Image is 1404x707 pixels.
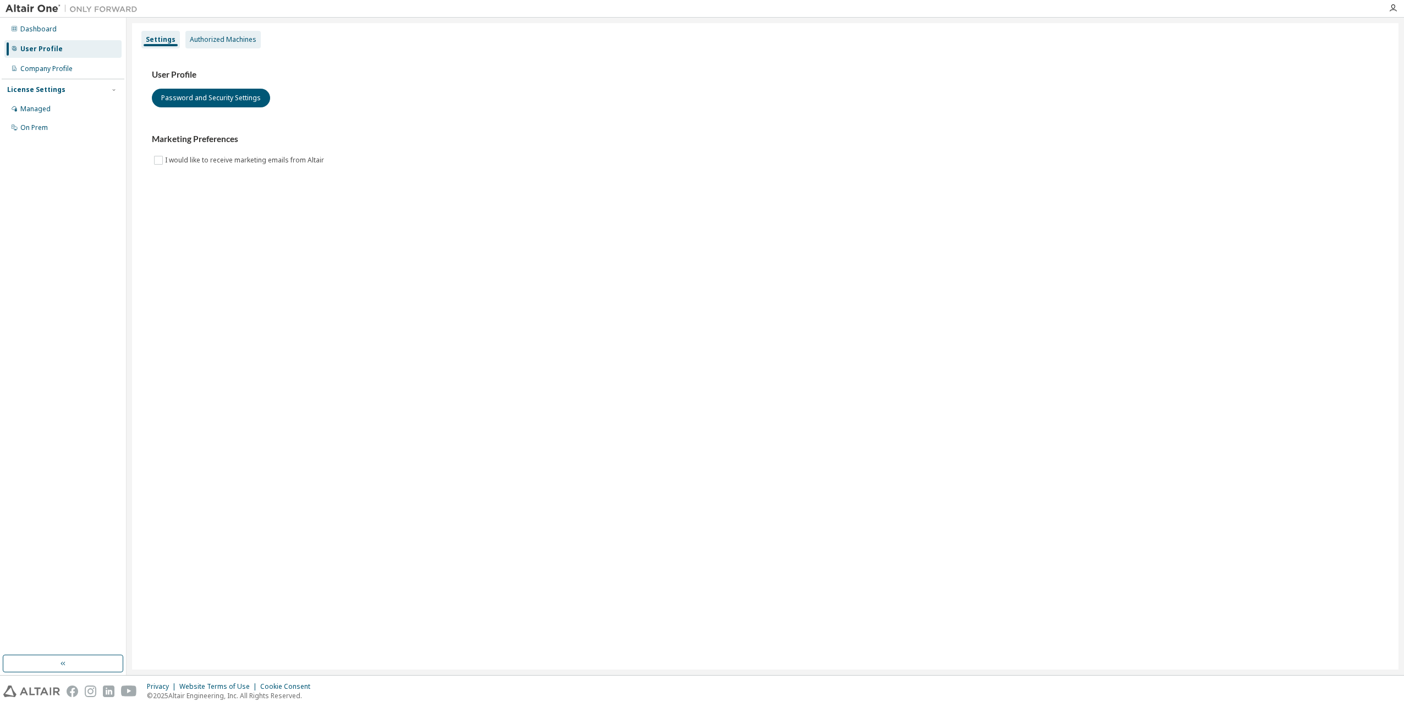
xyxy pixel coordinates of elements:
[3,686,60,697] img: altair_logo.svg
[20,105,51,113] div: Managed
[6,3,143,14] img: Altair One
[20,123,48,132] div: On Prem
[67,686,78,697] img: facebook.svg
[20,25,57,34] div: Dashboard
[146,35,175,44] div: Settings
[85,686,96,697] img: instagram.svg
[179,682,260,691] div: Website Terms of Use
[190,35,256,44] div: Authorized Machines
[152,89,270,107] button: Password and Security Settings
[165,154,326,167] label: I would like to receive marketing emails from Altair
[20,45,63,53] div: User Profile
[152,134,1379,145] h3: Marketing Preferences
[20,64,73,73] div: Company Profile
[7,85,65,94] div: License Settings
[103,686,114,697] img: linkedin.svg
[152,69,1379,80] h3: User Profile
[260,682,317,691] div: Cookie Consent
[121,686,137,697] img: youtube.svg
[147,691,317,700] p: © 2025 Altair Engineering, Inc. All Rights Reserved.
[147,682,179,691] div: Privacy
